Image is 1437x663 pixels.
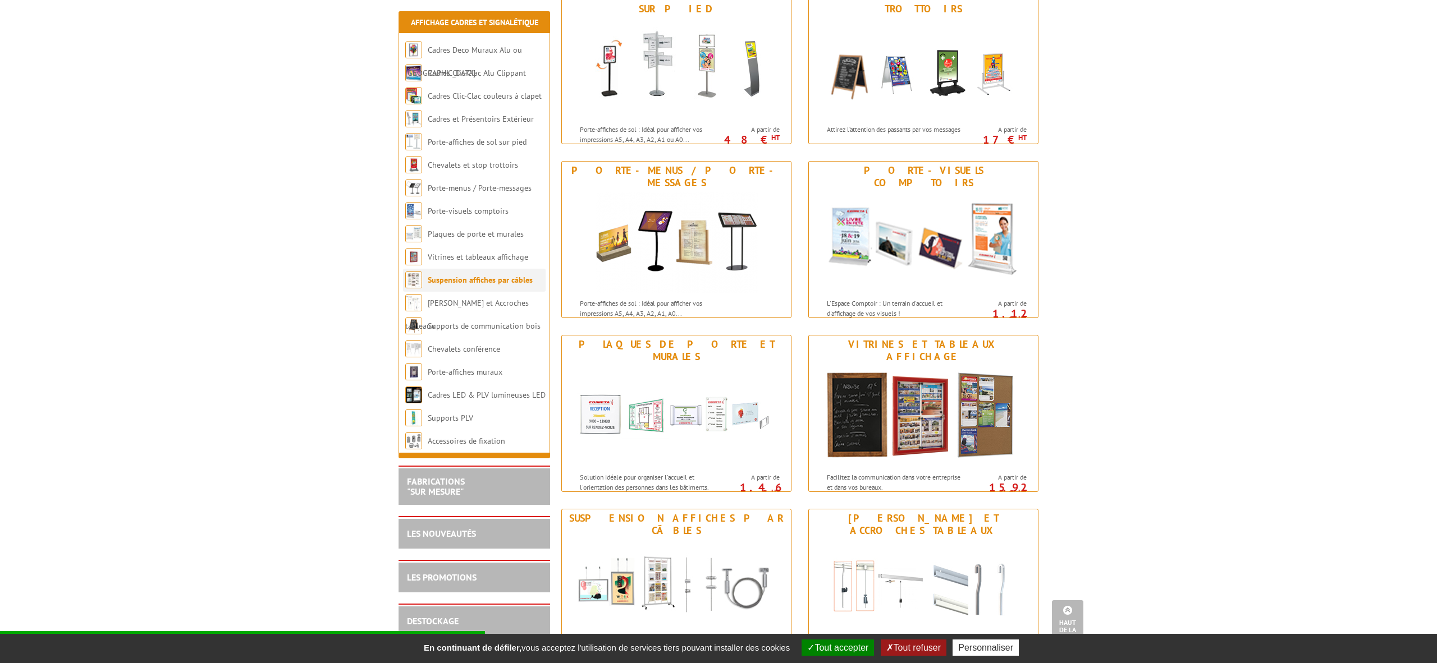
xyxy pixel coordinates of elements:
img: Cadres LED & PLV lumineuses LED [405,386,422,403]
img: Cadres Deco Muraux Alu ou Bois [405,42,422,58]
a: Supports de communication bois [428,321,541,331]
div: Suspension affiches par câbles [565,512,788,537]
p: 15.92 € [964,484,1027,498]
sup: HT [1018,314,1027,323]
a: LES NOUVEAUTÉS [407,528,476,539]
strong: En continuant de défiler, [424,643,521,652]
a: [PERSON_NAME] et Accroches tableaux [405,298,529,331]
div: Plaques de porte et murales [565,338,788,363]
button: Tout accepter [802,639,874,656]
img: Supports PLV [405,409,422,426]
img: Cimaises et Accroches tableaux [820,540,1027,641]
img: Porte-visuels comptoirs [405,202,422,219]
a: Porte-menus / Porte-messages Porte-menus / Porte-messages Porte-affiches de sol : Idéal pour affi... [561,161,791,318]
a: Haut de la page [1052,600,1083,646]
img: Plaques de porte et murales [573,366,780,467]
img: Accessoires de fixation [405,432,422,449]
a: Suspension affiches par câbles [428,275,533,285]
a: Cadres Clic-Clac Alu Clippant [428,68,526,78]
a: Plaques de porte et murales [428,229,524,239]
img: Vitrines et tableaux affichage [405,248,422,265]
button: Tout refuser [881,639,946,656]
a: Cadres Clic-Clac couleurs à clapet [428,91,542,101]
a: Plaques de porte et murales Plaques de porte et murales Solution idéale pour organiser l'accueil ... [561,335,791,492]
span: A partir de [722,125,780,134]
div: Vitrines et tableaux affichage [812,338,1035,363]
p: Attirez l’attention des passants par vos messages [827,125,966,134]
a: Cadres et Présentoirs Extérieur [428,114,534,124]
img: Cimaises et Accroches tableaux [405,294,422,311]
a: DESTOCKAGE [407,615,459,627]
p: Porte-affiches de sol : Idéal pour afficher vos impressions A5, A4, A3, A2, A1 ou A0... [580,125,719,144]
img: Plaques de porte et murales [405,225,422,242]
sup: HT [1018,487,1027,497]
p: 48 € [717,136,780,143]
span: vous acceptez l'utilisation de services tiers pouvant installer des cookies [418,643,795,652]
img: Porte-menus / Porte-messages [405,179,422,196]
span: A partir de [969,299,1027,308]
img: Porte-affiches de sol sur pied [405,133,422,150]
p: 1.46 € [717,484,780,498]
a: Accessoires de fixation [428,436,505,446]
a: Cadres LED & PLV lumineuses LED [428,390,546,400]
a: Affichage Cadres et Signalétique [411,17,538,27]
span: A partir de [722,473,780,482]
img: Porte-affiches de sol sur pied [573,18,780,119]
img: Cadres Clic-Clac couleurs à clapet [405,88,422,104]
img: Chevalets et stop trottoirs [405,156,422,173]
div: Porte-visuels comptoirs [812,164,1035,189]
a: Cadres Deco Muraux Alu ou [GEOGRAPHIC_DATA] [405,45,522,78]
a: Porte-menus / Porte-messages [428,183,532,193]
span: A partir de [969,125,1027,134]
p: Solution idéale pour organiser l'accueil et l'orientation des personnes dans les bâtiments. [580,472,719,491]
p: 1.12 € [964,310,1027,324]
a: Porte-affiches de sol sur pied [428,137,527,147]
img: Suspension affiches par câbles [405,271,422,288]
p: 17 € [964,136,1027,143]
sup: HT [771,487,780,497]
span: A partir de [969,473,1027,482]
img: Cadres et Présentoirs Extérieur [405,110,422,127]
p: Porte-affiches de sol : Idéal pour afficher vos impressions A5, A4, A3, A2, A1, A0... [580,298,719,317]
a: Chevalets conférence [428,344,500,354]
a: LES PROMOTIONS [407,572,477,583]
a: Porte-visuels comptoirs [428,206,509,216]
a: FABRICATIONS"Sur Mesure" [407,476,465,497]
a: Porte-affiches muraux [428,367,502,377]
img: Porte-visuels comptoirs [820,192,1027,293]
a: Vitrines et tableaux affichage [428,252,528,262]
sup: HT [1018,133,1027,142]
a: Supports PLV [428,413,473,423]
img: Chevalets et stop trottoirs [820,18,1027,119]
button: Personnaliser (fenêtre modale) [953,639,1019,656]
a: Vitrines et tableaux affichage Vitrines et tableaux affichage Facilitez la communication dans vot... [808,335,1038,492]
div: Porte-menus / Porte-messages [565,164,788,189]
img: Chevalets conférence [405,340,422,357]
p: L'Espace Comptoir : Un terrain d'accueil et d'affichage de vos visuels ! [827,298,966,317]
img: Vitrines et tableaux affichage [820,366,1027,467]
a: Chevalets et stop trottoirs [428,160,518,170]
div: [PERSON_NAME] et Accroches tableaux [812,512,1035,537]
sup: HT [771,133,780,142]
img: Porte-menus / Porte-messages [596,192,758,293]
p: Facilitez la communication dans votre entreprise et dans vos bureaux. [827,472,966,491]
img: Suspension affiches par câbles [573,540,780,641]
a: Porte-visuels comptoirs Porte-visuels comptoirs L'Espace Comptoir : Un terrain d'accueil et d'aff... [808,161,1038,318]
img: Porte-affiches muraux [405,363,422,380]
